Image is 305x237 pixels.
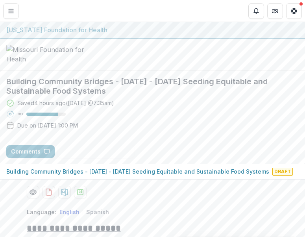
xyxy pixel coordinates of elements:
[43,186,55,198] button: download-proposal
[6,145,55,158] button: Comments
[6,167,269,176] p: Building Community Bridges - [DATE] - [DATE] Seeding Equitable and Sustainable Food Systems
[6,45,85,64] img: Missouri Foundation for Health
[3,3,19,19] button: Toggle Menu
[58,145,134,158] button: Answer Suggestions
[286,3,302,19] button: Get Help
[86,209,109,215] button: Spanish
[267,3,283,19] button: Partners
[6,77,299,96] h2: Building Community Bridges - [DATE] - [DATE] Seeding Equitable and Sustainable Food Systems
[17,111,23,117] p: 80 %
[74,186,87,198] button: download-proposal
[17,99,114,107] div: Saved 4 hours ago ( [DATE] @ 7:35am )
[27,208,56,216] p: Language:
[248,3,264,19] button: Notifications
[6,25,299,35] div: [US_STATE] Foundation for Health
[17,121,78,130] p: Due on [DATE] 1:00 PM
[58,186,71,198] button: download-proposal
[272,168,293,176] span: Draft
[27,186,39,198] button: Preview a32a0c26-3588-45a1-a85c-a910ac063b4d-0.pdf
[59,209,79,215] button: English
